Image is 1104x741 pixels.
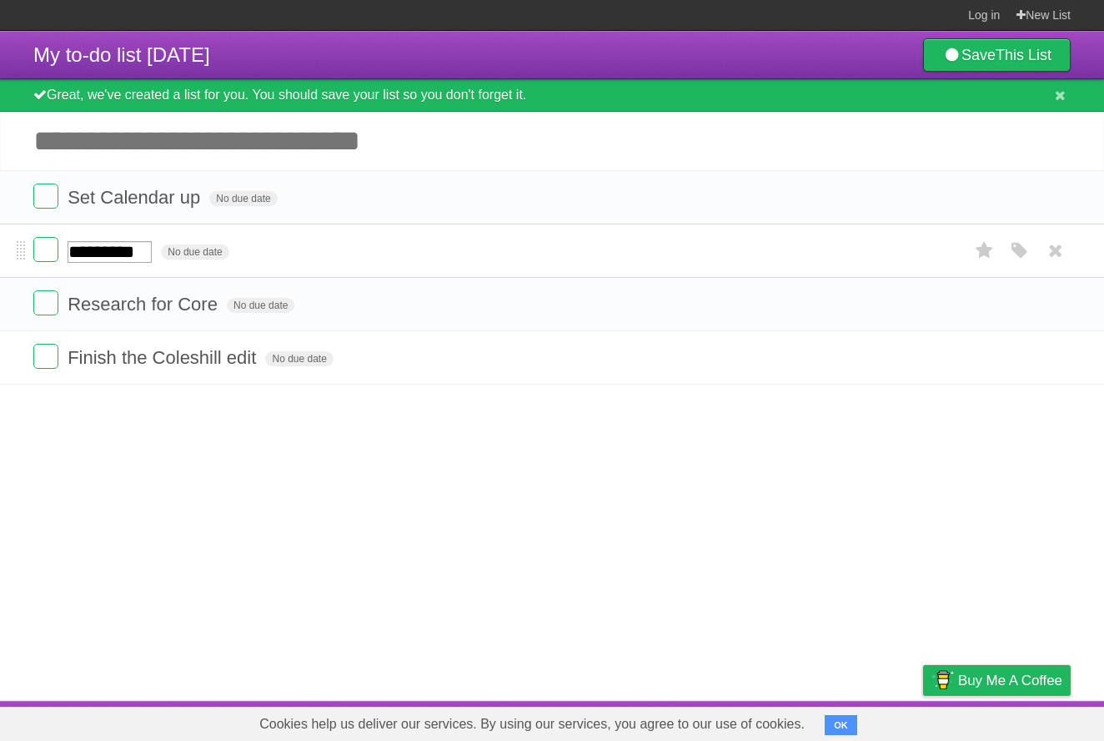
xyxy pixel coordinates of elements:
span: No due date [265,351,333,366]
button: OK [825,715,857,735]
span: Cookies help us deliver our services. By using our services, you agree to our use of cookies. [243,708,821,741]
a: Developers [756,705,824,737]
a: Terms [845,705,881,737]
span: No due date [209,191,277,206]
a: About [701,705,736,737]
a: Suggest a feature [966,705,1071,737]
label: Done [33,184,58,209]
span: No due date [227,298,294,313]
span: Set Calendar up [68,187,204,208]
label: Done [33,237,58,262]
a: Privacy [901,705,945,737]
span: My to-do list [DATE] [33,43,210,66]
b: This List [996,47,1051,63]
label: Star task [969,237,1001,265]
img: Buy me a coffee [931,666,954,694]
span: Buy me a coffee [958,666,1062,695]
a: SaveThis List [923,38,1071,72]
span: Finish the Coleshill edit [68,347,260,368]
span: Research for Core [68,294,222,315]
label: Done [33,344,58,369]
a: Buy me a coffee [923,665,1071,696]
span: No due date [161,244,228,260]
label: Done [33,290,58,315]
